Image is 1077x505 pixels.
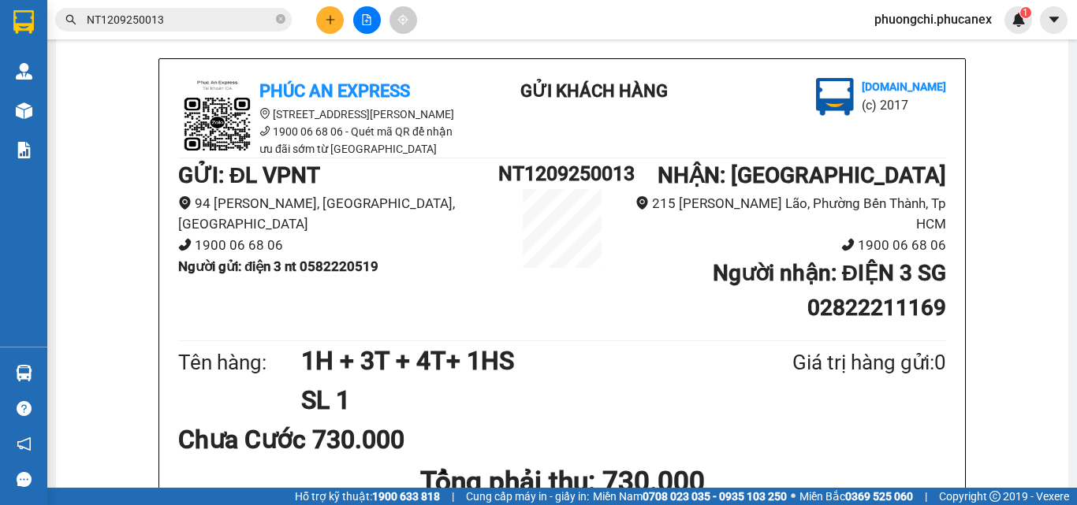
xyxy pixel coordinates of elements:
sup: 1 [1020,7,1031,18]
span: plus [325,14,336,25]
strong: 0369 525 060 [845,490,913,503]
span: caret-down [1047,13,1061,27]
span: environment [635,196,649,210]
button: plus [316,6,344,34]
button: file-add [353,6,381,34]
h1: SL 1 [301,381,716,420]
div: Giá trị hàng gửi: 0 [716,347,946,379]
span: environment [178,196,192,210]
span: Miền Nam [593,488,787,505]
li: 94 [PERSON_NAME], [GEOGRAPHIC_DATA], [GEOGRAPHIC_DATA] [178,193,498,235]
h1: Tổng phải thu: 730.000 [178,460,946,503]
li: 1900 06 68 06 [626,235,946,256]
li: 1900 06 68 06 [178,235,498,256]
span: close-circle [276,13,285,28]
img: warehouse-icon [16,102,32,119]
strong: 0708 023 035 - 0935 103 250 [643,490,787,503]
img: solution-icon [16,142,32,158]
b: Người nhận : ĐIỆN 3 SG 02822211169 [713,260,946,321]
b: Phúc An Express [259,81,410,101]
li: (c) 2017 [862,95,946,115]
b: Gửi khách hàng [520,81,668,101]
h1: 1H + 3T + 4T+ 1HS [301,341,716,381]
span: phone [259,125,270,136]
b: Người gửi : điện 3 nt 0582220519 [178,258,378,274]
img: logo-vxr [13,10,34,34]
span: | [452,488,454,505]
img: warehouse-icon [16,365,32,381]
span: Cung cấp máy in - giấy in: [466,488,589,505]
input: Tìm tên, số ĐT hoặc mã đơn [87,11,273,28]
span: ⚪️ [791,493,796,499]
span: message [17,472,32,487]
span: aim [397,14,408,25]
img: warehouse-icon [16,63,32,80]
button: aim [389,6,417,34]
li: 1900 06 68 06 - Quét mã QR để nhận ưu đãi sớm từ [GEOGRAPHIC_DATA] [178,123,462,158]
li: 215 [PERSON_NAME] Lão, Phường Bến Thành, Tp HCM [626,193,946,235]
div: Tên hàng: [178,347,301,379]
b: NHẬN : [GEOGRAPHIC_DATA] [658,162,946,188]
span: close-circle [276,14,285,24]
span: | [925,488,927,505]
img: logo.jpg [816,78,854,116]
b: GỬI : ĐL VPNT [178,162,320,188]
span: question-circle [17,401,32,416]
span: phone [178,238,192,251]
b: [DOMAIN_NAME] [862,80,946,93]
span: copyright [989,491,1001,502]
img: icon-new-feature [1012,13,1026,27]
h1: NT1209250013 [498,158,626,189]
span: file-add [361,14,372,25]
span: Hỗ trợ kỹ thuật: [295,488,440,505]
li: [STREET_ADDRESS][PERSON_NAME] [178,106,462,123]
div: Chưa Cước 730.000 [178,420,431,459]
span: notification [17,436,32,451]
span: phuongchi.phucanex [862,9,1004,29]
span: environment [259,108,270,119]
span: Miền Bắc [799,488,913,505]
strong: 1900 633 818 [372,490,440,503]
span: search [65,14,76,25]
button: caret-down [1040,6,1068,34]
img: logo.jpg [178,78,257,157]
span: 1 [1023,7,1028,18]
span: phone [841,238,855,251]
